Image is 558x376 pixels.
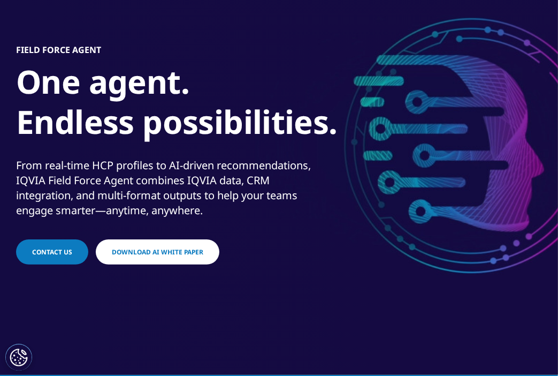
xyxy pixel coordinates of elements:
span: Contact Us [32,247,72,257]
h1: One agent. Endless possibilities. [16,62,417,148]
a: Contact Us [16,239,88,265]
span: Download AI White Paper [112,247,203,257]
a: Download AI White Paper [96,239,219,265]
div: From real-time HCP profiles to AI-driven recommendations, IQVIA Field Force Agent combines IQVIA ... [16,158,329,218]
button: Ustawienia plików cookie [5,344,32,371]
h5: Field Force Agent [16,44,101,55]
